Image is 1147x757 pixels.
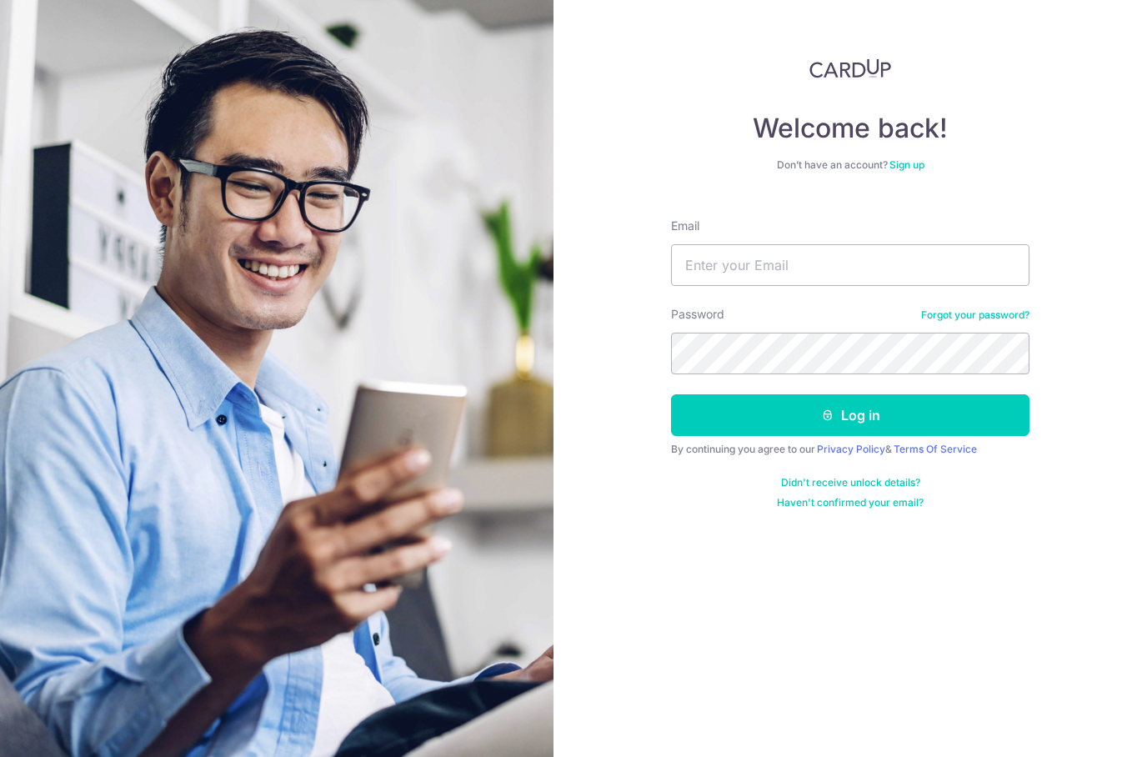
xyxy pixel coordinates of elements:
button: Log in [671,394,1029,436]
label: Email [671,218,699,234]
a: Forgot your password? [921,308,1029,322]
h4: Welcome back! [671,112,1029,145]
div: By continuing you agree to our & [671,443,1029,456]
div: Don’t have an account? [671,158,1029,172]
label: Password [671,306,724,323]
a: Terms Of Service [894,443,977,455]
a: Privacy Policy [817,443,885,455]
a: Sign up [889,158,924,171]
a: Didn't receive unlock details? [781,476,920,489]
a: Haven't confirmed your email? [777,496,924,509]
img: CardUp Logo [809,58,891,78]
input: Enter your Email [671,244,1029,286]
